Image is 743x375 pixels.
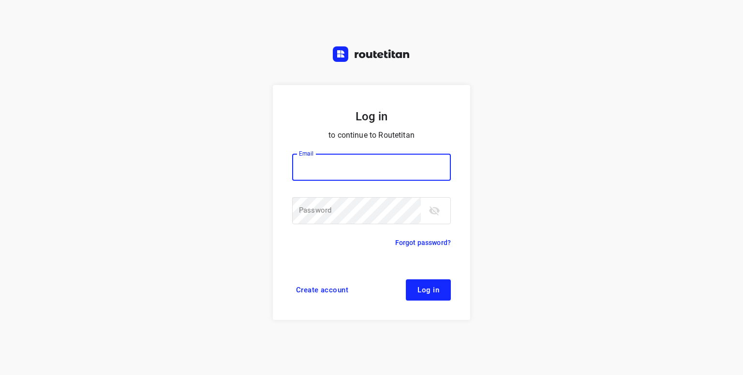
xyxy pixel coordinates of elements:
span: Log in [417,286,439,294]
a: Create account [292,279,352,301]
span: Create account [296,286,348,294]
h5: Log in [292,108,451,125]
img: Routetitan [333,46,410,62]
p: to continue to Routetitan [292,129,451,142]
a: Forgot password? [395,237,451,248]
button: Log in [406,279,451,301]
button: toggle password visibility [425,201,444,220]
a: Routetitan [333,46,410,64]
